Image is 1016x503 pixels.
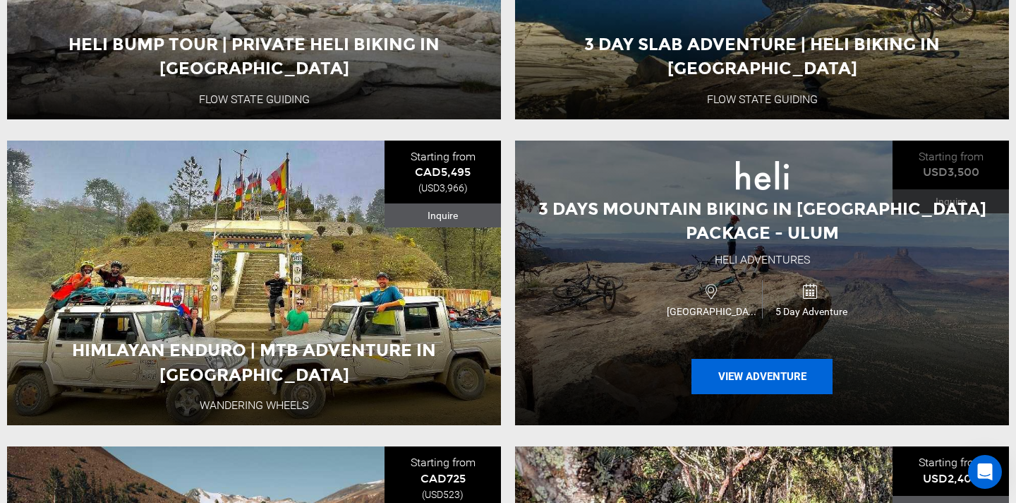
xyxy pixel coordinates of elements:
[538,199,986,243] span: 3 Days Mountain Biking in [GEOGRAPHIC_DATA] Package - Ulum
[715,252,810,268] div: Heli Adventures
[691,359,833,394] button: View Adventure
[763,304,861,319] span: 5 Day Adventure
[663,304,762,319] span: [GEOGRAPHIC_DATA]
[736,161,789,190] img: images
[968,455,1002,489] div: Open Intercom Messenger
